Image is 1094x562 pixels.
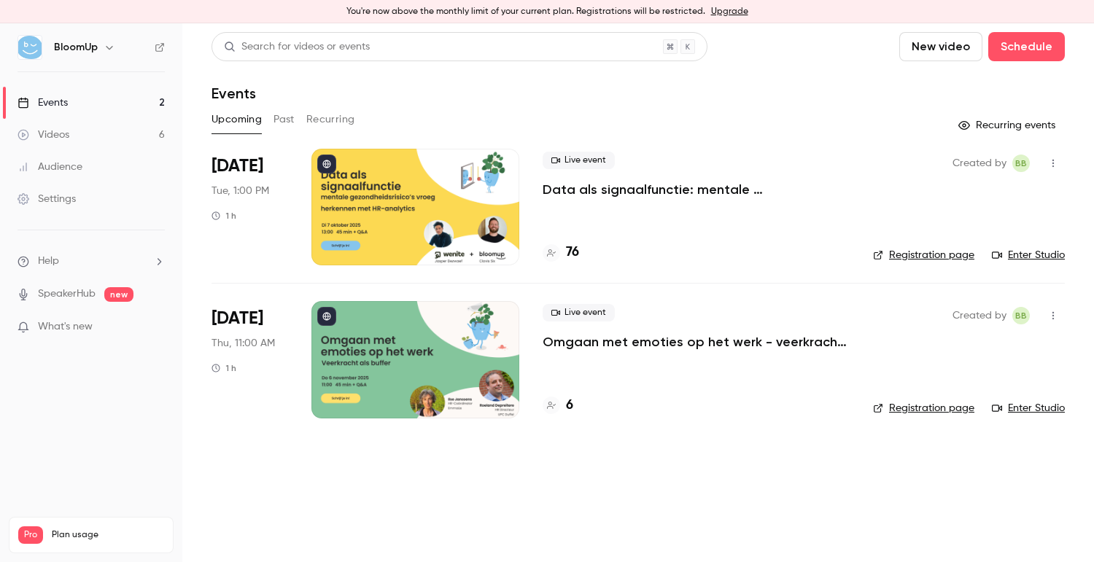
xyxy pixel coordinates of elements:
a: Upgrade [711,6,748,17]
span: Live event [543,304,615,321]
h1: Events [212,85,256,102]
span: Created by [953,307,1006,324]
a: Omgaan met emoties op het werk - veerkracht als buffer [543,333,850,351]
a: Registration page [873,401,974,415]
span: Plan usage [52,529,164,541]
span: Help [38,254,59,269]
h6: BloomUp [54,40,98,55]
li: help-dropdown-opener [18,254,165,269]
div: Settings [18,192,76,206]
button: Recurring [306,108,355,131]
span: [DATE] [212,155,263,178]
h4: 76 [566,243,579,262]
div: Oct 7 Tue, 1:00 PM (Europe/Brussels) [212,149,288,265]
div: 1 h [212,362,236,374]
div: Videos [18,128,69,142]
span: Benjamin Bergers [1012,155,1030,172]
a: Data als signaalfunctie: mentale gezondheidsrisico’s vroeg herkennen met HR-analytics [543,181,850,198]
img: BloomUp [18,36,42,59]
h4: 6 [566,396,573,415]
span: Thu, 11:00 AM [212,336,275,351]
a: 76 [543,243,579,262]
button: Past [273,108,295,131]
span: Live event [543,152,615,169]
span: Created by [953,155,1006,172]
span: BB [1015,307,1027,324]
div: 1 h [212,210,236,222]
span: Benjamin Bergers [1012,307,1030,324]
button: Recurring events [952,114,1065,137]
span: Pro [18,526,43,544]
span: What's new [38,319,93,335]
div: Audience [18,160,82,174]
button: Schedule [988,32,1065,61]
a: SpeakerHub [38,286,96,302]
a: Enter Studio [992,401,1065,415]
div: Search for videos or events [224,39,370,55]
div: Events [18,95,68,110]
button: Upcoming [212,108,262,131]
span: BB [1015,155,1027,172]
span: [DATE] [212,307,263,330]
div: Nov 6 Thu, 11:00 AM (Europe/Brussels) [212,301,288,418]
span: new [104,287,133,302]
a: 6 [543,396,573,415]
span: Tue, 1:00 PM [212,184,269,198]
a: Enter Studio [992,248,1065,262]
button: New video [899,32,982,61]
a: Registration page [873,248,974,262]
iframe: Noticeable Trigger [147,321,165,334]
